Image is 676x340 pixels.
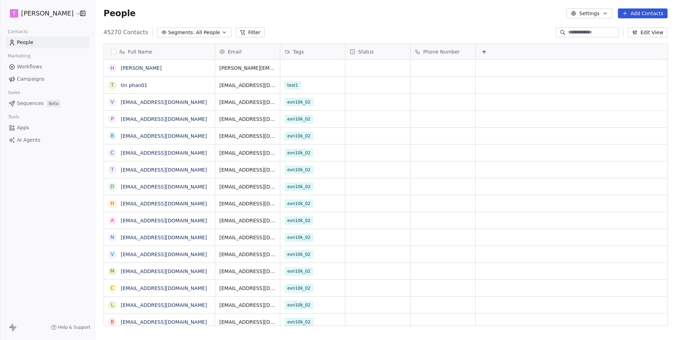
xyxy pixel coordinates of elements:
[236,27,265,37] button: Filter
[284,183,313,191] span: evn10k_02
[219,82,276,89] span: [EMAIL_ADDRESS][DOMAIN_NAME]
[46,100,61,107] span: Beta
[219,99,276,106] span: [EMAIL_ADDRESS][DOMAIN_NAME]
[215,60,668,326] div: grid
[219,166,276,173] span: [EMAIL_ADDRESS][DOMAIN_NAME]
[284,115,313,123] span: evn10k_02
[111,251,114,258] div: v
[121,235,207,240] a: [EMAIL_ADDRESS][DOMAIN_NAME]
[219,268,276,275] span: [EMAIL_ADDRESS][DOMAIN_NAME]
[219,319,276,326] span: [EMAIL_ADDRESS][DOMAIN_NAME]
[17,124,29,131] span: Apps
[121,319,207,325] a: [EMAIL_ADDRESS][DOMAIN_NAME]
[21,9,74,18] span: [PERSON_NAME]
[284,318,313,326] span: evn10k_02
[121,252,207,257] a: [EMAIL_ADDRESS][DOMAIN_NAME]
[104,8,136,19] span: People
[111,318,114,326] div: b
[111,115,114,123] div: p
[284,81,301,89] span: test1
[219,251,276,258] span: [EMAIL_ADDRESS][DOMAIN_NAME]
[219,234,276,241] span: [EMAIL_ADDRESS][DOMAIN_NAME]
[121,133,207,139] a: [EMAIL_ADDRESS][DOMAIN_NAME]
[284,233,313,242] span: evn10k_02
[17,100,44,107] span: Sequences
[111,183,114,190] div: d
[284,216,313,225] span: evn10k_02
[110,267,114,275] div: m
[423,48,460,55] span: Phone Number
[5,26,31,37] span: Contacts
[219,200,276,207] span: [EMAIL_ADDRESS][DOMAIN_NAME]
[284,98,313,106] span: evn10k_02
[345,44,410,59] div: Status
[284,199,313,208] span: evn10k_02
[111,149,114,156] div: c
[111,64,114,72] div: H
[219,217,276,224] span: [EMAIL_ADDRESS][DOMAIN_NAME]
[17,63,42,70] span: Workflows
[121,167,207,173] a: [EMAIL_ADDRESS][DOMAIN_NAME]
[6,37,89,48] a: People
[17,75,44,83] span: Campaigns
[280,44,345,59] div: Tags
[219,183,276,190] span: [EMAIL_ADDRESS][DOMAIN_NAME]
[215,44,280,59] div: Email
[358,48,374,55] span: Status
[411,44,475,59] div: Phone Number
[121,285,207,291] a: [EMAIL_ADDRESS][DOMAIN_NAME]
[6,98,89,109] a: SequencesBeta
[111,284,114,292] div: c
[5,51,33,61] span: Marketing
[17,39,33,46] span: People
[111,166,114,173] div: t
[104,28,148,37] span: 45270 Contacts
[51,324,90,330] a: Help & Support
[104,44,215,59] div: Full Name
[284,132,313,140] span: evn10k_02
[293,48,304,55] span: Tags
[121,150,207,156] a: [EMAIL_ADDRESS][DOMAIN_NAME]
[219,64,276,72] span: [PERSON_NAME][EMAIL_ADDRESS][DOMAIN_NAME]
[13,10,16,17] span: T
[284,301,313,309] span: evn10k_02
[284,267,313,276] span: evn10k_02
[104,60,215,326] div: grid
[121,302,207,308] a: [EMAIL_ADDRESS][DOMAIN_NAME]
[111,234,114,241] div: n
[6,134,89,146] a: AI Agents
[219,132,276,140] span: [EMAIL_ADDRESS][DOMAIN_NAME]
[6,73,89,85] a: Campaigns
[111,200,114,207] div: h
[618,8,668,18] button: Add Contacts
[5,87,23,98] span: Sales
[284,284,313,292] span: evn10k_02
[6,61,89,73] a: Workflows
[121,184,207,190] a: [EMAIL_ADDRESS][DOMAIN_NAME]
[121,218,207,223] a: [EMAIL_ADDRESS][DOMAIN_NAME]
[111,301,114,309] div: l
[219,116,276,123] span: [EMAIL_ADDRESS][DOMAIN_NAME]
[17,136,40,144] span: AI Agents
[284,250,313,259] span: evn10k_02
[128,48,152,55] span: Full Name
[121,99,207,105] a: [EMAIL_ADDRESS][DOMAIN_NAME]
[111,132,114,140] div: b
[121,82,148,88] a: tin phan01
[219,285,276,292] span: [EMAIL_ADDRESS][DOMAIN_NAME]
[121,116,207,122] a: [EMAIL_ADDRESS][DOMAIN_NAME]
[121,201,207,206] a: [EMAIL_ADDRESS][DOMAIN_NAME]
[6,122,89,134] a: Apps
[111,81,114,89] div: t
[111,98,114,106] div: v
[219,149,276,156] span: [EMAIL_ADDRESS][DOMAIN_NAME]
[284,166,313,174] span: evn10k_02
[8,7,75,19] button: T[PERSON_NAME]
[228,48,242,55] span: Email
[168,29,195,36] span: Segments:
[121,268,207,274] a: [EMAIL_ADDRESS][DOMAIN_NAME]
[284,149,313,157] span: evn10k_02
[121,65,162,71] a: [PERSON_NAME]
[196,29,220,36] span: All People
[219,302,276,309] span: [EMAIL_ADDRESS][DOMAIN_NAME]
